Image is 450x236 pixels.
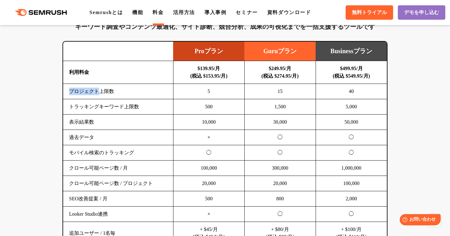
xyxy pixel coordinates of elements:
[404,9,439,16] span: デモを申し込む
[352,9,387,16] span: 無料トライアル
[244,161,316,176] td: 300,000
[63,207,173,222] td: Looker Studio連携
[316,42,387,61] td: Businessプラン
[244,191,316,207] td: 800
[262,66,299,79] b: $249.95/月 (税込 $274.95/月)
[316,176,387,191] td: 100,000
[173,42,244,61] td: Proプラン
[267,10,311,15] a: 資料ダウンロード
[132,10,143,15] a: 機能
[244,130,316,145] td: ◯
[63,176,173,191] td: クロール可能ページ数 / プロジェクト
[398,5,445,20] a: デモを申し込む
[244,115,316,130] td: 30,000
[63,191,173,207] td: SEO改善提案 / 月
[62,22,387,32] div: キーワード調査やコンテンツ最適化、サイト診断、競合分析、成果の可視化までを一括支援するツールです
[173,115,244,130] td: 10,000
[244,42,316,61] td: Guruプラン
[316,161,387,176] td: 1,000,000
[173,191,244,207] td: 500
[63,161,173,176] td: クロール可能ページ数 / 月
[173,84,244,99] td: 5
[173,99,244,115] td: 500
[89,10,123,15] a: Semrushとは
[173,10,195,15] a: 活用方法
[244,176,316,191] td: 20,000
[63,130,173,145] td: 過去データ
[244,99,316,115] td: 1,500
[244,207,316,222] td: ◯
[346,5,393,20] a: 無料トライアル
[316,207,387,222] td: ◯
[173,145,244,161] td: ◯
[173,161,244,176] td: 100,000
[316,84,387,99] td: 40
[173,130,244,145] td: ×
[190,66,227,79] b: $139.95/月 (税込 $153.95/月)
[152,10,163,15] a: 料金
[204,10,226,15] a: 導入事例
[333,66,370,79] b: $499.95/月 (税込 $549.95/月)
[244,84,316,99] td: 15
[63,99,173,115] td: トラッキングキーワード上限数
[236,10,257,15] a: セミナー
[316,115,387,130] td: 50,000
[316,130,387,145] td: ◯
[316,191,387,207] td: 2,000
[63,145,173,161] td: モバイル検索のトラッキング
[316,99,387,115] td: 5,000
[316,145,387,161] td: ◯
[63,84,173,99] td: プロジェクト上限数
[173,207,244,222] td: ×
[69,69,89,75] b: 利用料金
[173,176,244,191] td: 20,000
[244,145,316,161] td: ◯
[63,115,173,130] td: 表示結果数
[394,212,443,229] iframe: Help widget launcher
